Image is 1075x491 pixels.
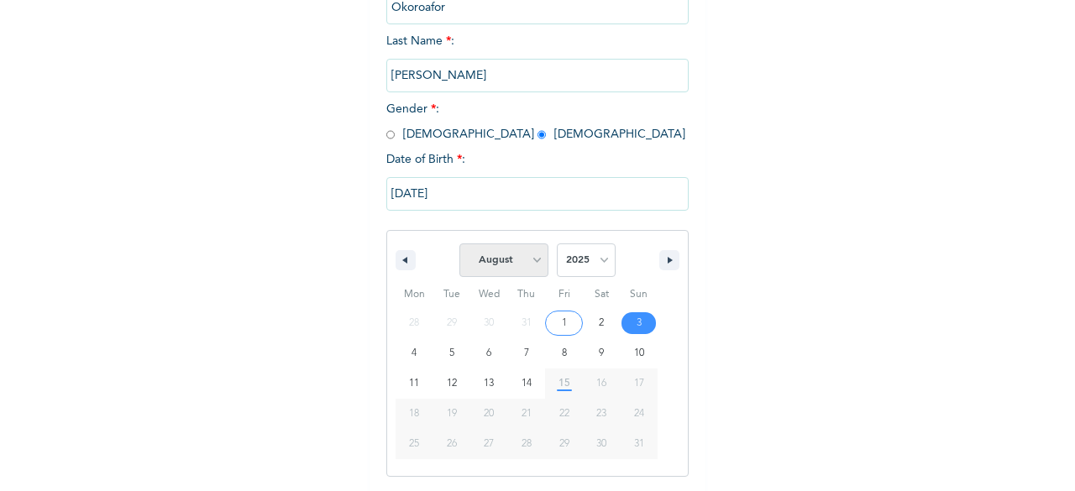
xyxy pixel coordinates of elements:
[545,281,583,308] span: Fri
[470,399,508,429] button: 20
[583,368,621,399] button: 16
[447,368,457,399] span: 12
[562,308,567,338] span: 1
[433,399,471,429] button: 19
[470,338,508,368] button: 6
[583,429,621,459] button: 30
[396,281,433,308] span: Mon
[409,429,419,459] span: 25
[620,399,658,429] button: 24
[433,281,471,308] span: Tue
[620,368,658,399] button: 17
[620,281,658,308] span: Sun
[545,338,583,368] button: 8
[545,429,583,459] button: 29
[634,338,644,368] span: 10
[620,308,658,338] button: 3
[386,35,689,81] span: Last Name :
[637,308,642,338] span: 3
[409,399,419,429] span: 18
[559,429,569,459] span: 29
[386,103,685,140] span: Gender : [DEMOGRAPHIC_DATA] [DEMOGRAPHIC_DATA]
[508,338,546,368] button: 7
[386,151,465,169] span: Date of Birth :
[508,399,546,429] button: 21
[634,429,644,459] span: 31
[583,308,621,338] button: 2
[634,399,644,429] span: 24
[524,338,529,368] span: 7
[433,429,471,459] button: 26
[409,368,419,399] span: 11
[484,399,494,429] span: 20
[596,429,606,459] span: 30
[508,429,546,459] button: 28
[583,338,621,368] button: 9
[447,399,457,429] span: 19
[396,368,433,399] button: 11
[508,281,546,308] span: Thu
[545,368,583,399] button: 15
[634,368,644,399] span: 17
[433,338,471,368] button: 5
[433,368,471,399] button: 12
[596,399,606,429] span: 23
[545,308,583,338] button: 1
[562,338,567,368] span: 8
[484,429,494,459] span: 27
[559,399,569,429] span: 22
[396,429,433,459] button: 25
[620,429,658,459] button: 31
[522,399,532,429] span: 21
[470,368,508,399] button: 13
[447,429,457,459] span: 26
[449,338,454,368] span: 5
[386,59,689,92] input: Enter your last name
[596,368,606,399] span: 16
[583,281,621,308] span: Sat
[583,399,621,429] button: 23
[522,429,532,459] span: 28
[412,338,417,368] span: 4
[484,368,494,399] span: 13
[545,399,583,429] button: 22
[508,368,546,399] button: 14
[599,338,604,368] span: 9
[396,338,433,368] button: 4
[620,338,658,368] button: 10
[470,429,508,459] button: 27
[470,281,508,308] span: Wed
[386,177,689,211] input: DD-MM-YYYY
[558,368,570,399] span: 15
[522,368,532,399] span: 14
[599,308,604,338] span: 2
[396,399,433,429] button: 18
[486,338,491,368] span: 6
